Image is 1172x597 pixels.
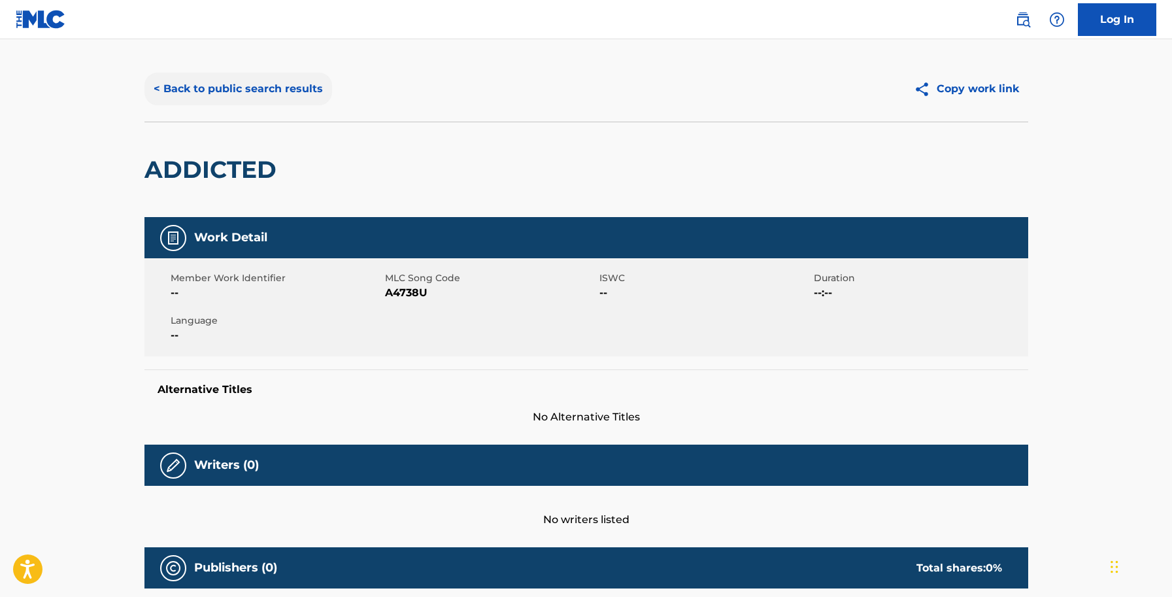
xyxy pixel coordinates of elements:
span: MLC Song Code [385,271,596,285]
button: < Back to public search results [144,73,332,105]
div: Help [1044,7,1070,33]
a: Log In [1078,3,1156,36]
img: Publishers [165,560,181,576]
iframe: Chat Widget [1107,534,1172,597]
span: A4738U [385,285,596,301]
img: help [1049,12,1065,27]
h2: ADDICTED [144,155,283,184]
span: --:-- [814,285,1025,301]
img: Writers [165,458,181,473]
h5: Writers (0) [194,458,259,473]
div: Drag [1111,547,1118,587]
img: search [1015,12,1031,27]
span: -- [599,285,811,301]
h5: Work Detail [194,230,267,245]
h5: Publishers (0) [194,560,277,575]
span: -- [171,328,382,343]
span: ISWC [599,271,811,285]
img: MLC Logo [16,10,66,29]
div: No writers listed [144,486,1028,528]
span: 0 % [986,562,1002,574]
a: Public Search [1010,7,1036,33]
button: Copy work link [905,73,1028,105]
h5: Alternative Titles [158,383,1015,396]
span: -- [171,285,382,301]
div: Total shares: [916,560,1002,576]
span: Member Work Identifier [171,271,382,285]
span: Duration [814,271,1025,285]
img: Work Detail [165,230,181,246]
span: Language [171,314,382,328]
img: Copy work link [914,81,937,97]
span: No Alternative Titles [144,409,1028,425]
